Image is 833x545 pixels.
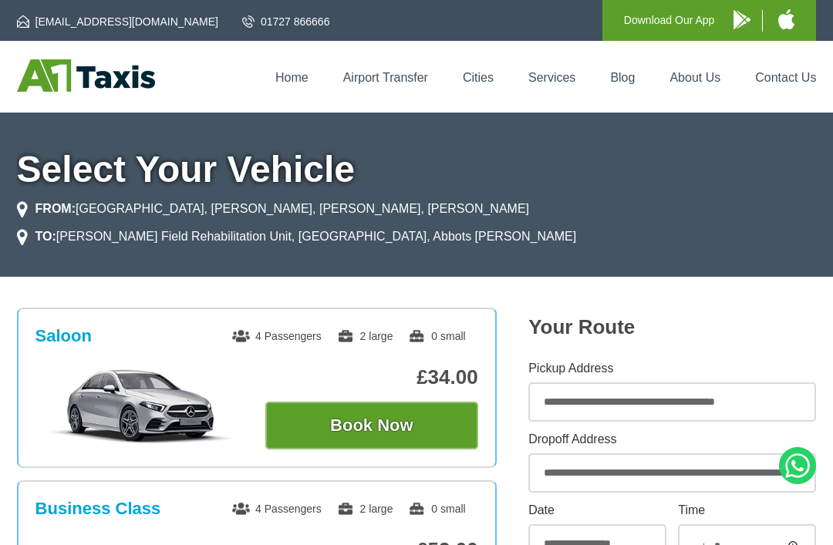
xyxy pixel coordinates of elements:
li: [PERSON_NAME] Field Rehabilitation Unit, [GEOGRAPHIC_DATA], Abbots [PERSON_NAME] [17,227,577,246]
img: A1 Taxis iPhone App [778,9,794,29]
span: 4 Passengers [232,503,322,515]
span: 4 Passengers [232,330,322,342]
span: 2 large [337,503,393,515]
img: A1 Taxis St Albans LTD [17,59,155,92]
label: Dropoff Address [528,433,816,446]
label: Pickup Address [528,362,816,375]
h3: Saloon [35,326,92,346]
a: Contact Us [755,71,816,84]
li: [GEOGRAPHIC_DATA], [PERSON_NAME], [PERSON_NAME], [PERSON_NAME] [17,200,529,218]
img: Saloon [35,368,248,445]
h3: Business Class [35,499,161,519]
a: 01727 866666 [242,14,330,29]
label: Date [528,504,666,516]
h1: Select Your Vehicle [17,151,817,188]
a: Services [528,71,575,84]
label: Time [678,504,816,516]
a: About Us [669,71,720,84]
a: Home [275,71,309,84]
span: 2 large [337,330,393,342]
a: [EMAIL_ADDRESS][DOMAIN_NAME] [17,14,218,29]
img: A1 Taxis Android App [734,10,750,29]
span: 0 small [408,330,465,342]
a: Airport Transfer [343,71,428,84]
a: Blog [610,71,635,84]
h2: Your Route [528,315,816,339]
p: £34.00 [265,365,478,389]
p: Download Our App [624,11,715,30]
a: Cities [463,71,494,84]
button: Book Now [265,402,478,449]
span: 0 small [408,503,465,515]
strong: TO: [35,230,56,243]
strong: FROM: [35,202,76,215]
